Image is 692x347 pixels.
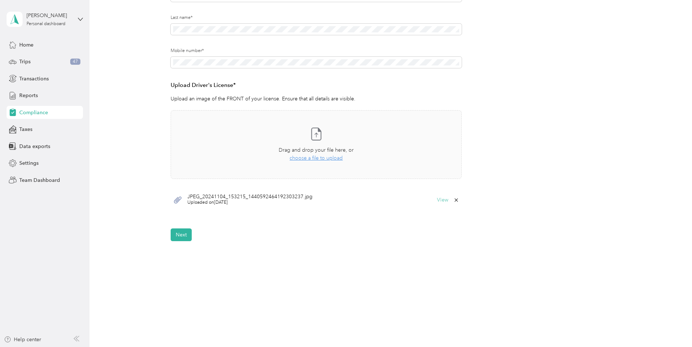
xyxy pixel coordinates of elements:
[187,199,313,206] span: Uploaded on [DATE]
[171,111,461,179] span: Drag and drop your file here, orchoose a file to upload
[19,58,31,65] span: Trips
[19,109,48,116] span: Compliance
[171,15,462,21] label: Last name*
[171,81,462,90] h3: Upload Driver's License*
[651,306,692,347] iframe: Everlance-gr Chat Button Frame
[70,59,80,65] span: 47
[171,48,462,54] label: Mobile number*
[19,143,50,150] span: Data exports
[187,194,313,199] span: JPEG_20241104_153215_1440592464192303237.jpg
[290,155,343,161] span: choose a file to upload
[437,198,448,203] button: View
[4,336,41,343] button: Help center
[19,125,32,133] span: Taxes
[19,75,49,83] span: Transactions
[27,22,65,26] div: Personal dashboard
[19,92,38,99] span: Reports
[19,159,39,167] span: Settings
[279,147,354,153] span: Drag and drop your file here, or
[171,95,462,103] p: Upload an image of the FRONT of your license. Ensure that all details are visible.
[171,228,192,241] button: Next
[19,41,33,49] span: Home
[27,12,72,19] div: [PERSON_NAME]
[19,176,60,184] span: Team Dashboard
